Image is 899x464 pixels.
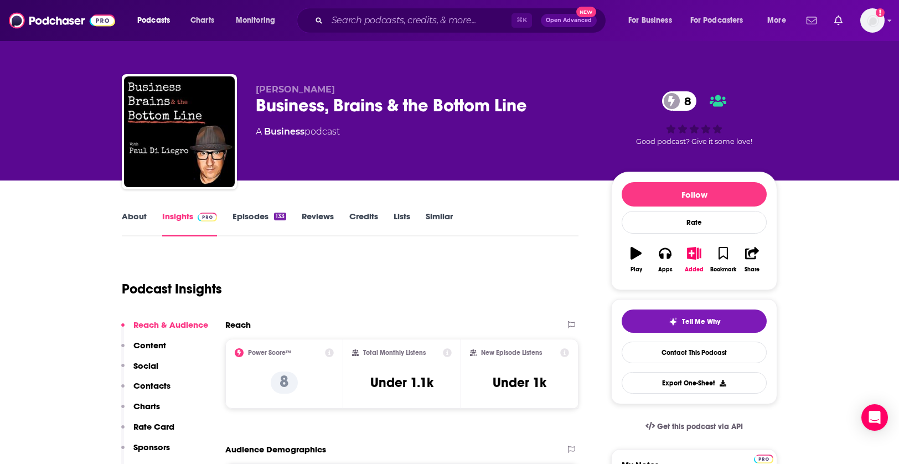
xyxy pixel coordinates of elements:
img: Podchaser Pro [754,455,773,463]
p: Sponsors [133,442,170,452]
button: Reach & Audience [121,319,208,340]
button: Added [680,240,709,280]
span: [PERSON_NAME] [256,84,335,95]
button: Share [738,240,767,280]
p: 8 [271,372,298,394]
a: Episodes133 [232,211,286,236]
button: Show profile menu [860,8,885,33]
button: Contacts [121,380,170,401]
button: Play [622,240,650,280]
p: Content [133,340,166,350]
button: Open AdvancedNew [541,14,597,27]
h2: Total Monthly Listens [363,349,426,357]
a: Get this podcast via API [637,413,752,440]
span: 8 [673,91,697,111]
button: tell me why sparkleTell Me Why [622,310,767,333]
button: Content [121,340,166,360]
img: Business, Brains & the Bottom Line [124,76,235,187]
div: Bookmark [710,266,736,273]
button: Bookmark [709,240,737,280]
span: Good podcast? Give it some love! [636,137,752,146]
p: Rate Card [133,421,174,432]
button: Charts [121,401,160,421]
button: Apps [650,240,679,280]
button: open menu [759,12,800,29]
button: Follow [622,182,767,207]
a: Show notifications dropdown [802,11,821,30]
h3: Under 1k [493,374,546,391]
span: Charts [190,13,214,28]
img: Podchaser Pro [198,213,217,221]
p: Reach & Audience [133,319,208,330]
span: New [576,7,596,17]
span: ⌘ K [512,13,532,28]
span: Tell Me Why [682,317,720,326]
span: Get this podcast via API [657,422,743,431]
span: Logged in as Mark.Hayward [860,8,885,33]
a: InsightsPodchaser Pro [162,211,217,236]
div: Added [685,266,704,273]
h2: Audience Demographics [225,444,326,455]
button: open menu [228,12,290,29]
div: Search podcasts, credits, & more... [307,8,617,33]
button: Export One-Sheet [622,372,767,394]
a: Lists [394,211,410,236]
div: Apps [658,266,673,273]
h3: Under 1.1k [370,374,433,391]
button: Social [121,360,158,381]
div: 8Good podcast? Give it some love! [611,84,777,153]
a: Reviews [302,211,334,236]
a: Similar [426,211,453,236]
span: For Business [628,13,672,28]
p: Contacts [133,380,170,391]
span: Monitoring [236,13,275,28]
button: Sponsors [121,442,170,462]
span: Open Advanced [546,18,592,23]
a: Show notifications dropdown [830,11,847,30]
a: 8 [662,91,697,111]
svg: Add a profile image [876,8,885,17]
input: Search podcasts, credits, & more... [327,12,512,29]
div: Share [745,266,759,273]
span: For Podcasters [690,13,743,28]
span: More [767,13,786,28]
a: Pro website [754,453,773,463]
button: open menu [621,12,686,29]
div: A podcast [256,125,340,138]
p: Social [133,360,158,371]
button: open menu [130,12,184,29]
h2: Power Score™ [248,349,291,357]
span: Podcasts [137,13,170,28]
h2: Reach [225,319,251,330]
button: Rate Card [121,421,174,442]
div: Rate [622,211,767,234]
h1: Podcast Insights [122,281,222,297]
div: Play [631,266,642,273]
img: tell me why sparkle [669,317,678,326]
img: Podchaser - Follow, Share and Rate Podcasts [9,10,115,31]
a: Business [264,126,304,137]
p: Charts [133,401,160,411]
div: Open Intercom Messenger [861,404,888,431]
a: Credits [349,211,378,236]
button: open menu [683,12,759,29]
a: Charts [183,12,221,29]
div: 133 [274,213,286,220]
img: User Profile [860,8,885,33]
a: About [122,211,147,236]
h2: New Episode Listens [481,349,542,357]
a: Contact This Podcast [622,342,767,363]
